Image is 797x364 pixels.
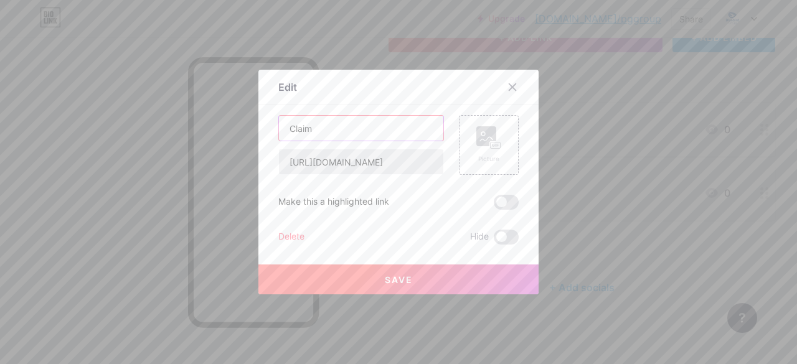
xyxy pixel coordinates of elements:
button: Save [258,264,539,294]
input: URL [279,149,443,174]
input: Title [279,116,443,141]
div: Delete [278,230,304,245]
span: Save [385,274,413,285]
span: Hide [470,230,489,245]
div: Picture [476,154,501,164]
div: Edit [278,80,297,95]
div: Make this a highlighted link [278,195,389,210]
